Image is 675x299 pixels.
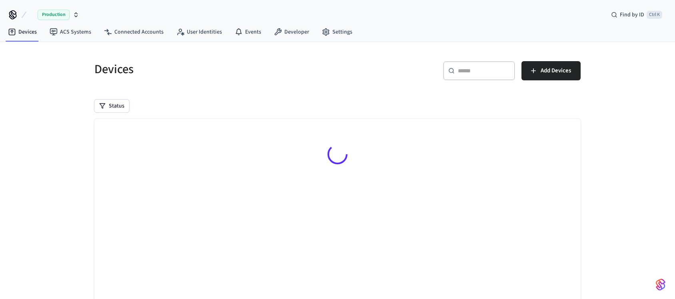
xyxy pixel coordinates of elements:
h5: Devices [94,61,333,78]
img: SeamLogoGradient.69752ec5.svg [656,278,665,291]
a: Settings [316,25,359,39]
a: Developer [268,25,316,39]
span: Production [38,10,70,20]
div: Find by IDCtrl K [605,8,669,22]
span: Ctrl K [647,11,662,19]
a: ACS Systems [43,25,98,39]
span: Add Devices [541,66,571,76]
a: User Identities [170,25,228,39]
button: Add Devices [521,61,581,80]
span: Find by ID [620,11,644,19]
a: Events [228,25,268,39]
a: Devices [2,25,43,39]
button: Status [94,100,129,112]
a: Connected Accounts [98,25,170,39]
